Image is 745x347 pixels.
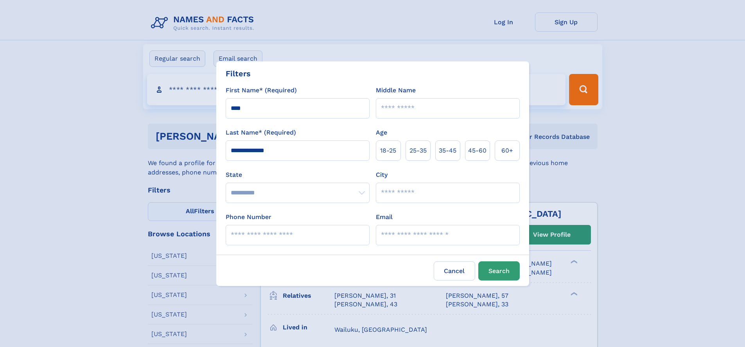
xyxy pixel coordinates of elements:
[501,146,513,155] span: 60+
[376,170,388,180] label: City
[226,68,251,79] div: Filters
[226,86,297,95] label: First Name* (Required)
[439,146,456,155] span: 35‑45
[434,261,475,280] label: Cancel
[478,261,520,280] button: Search
[226,128,296,137] label: Last Name* (Required)
[376,128,387,137] label: Age
[468,146,486,155] span: 45‑60
[409,146,427,155] span: 25‑35
[226,212,271,222] label: Phone Number
[376,212,393,222] label: Email
[226,170,370,180] label: State
[380,146,396,155] span: 18‑25
[376,86,416,95] label: Middle Name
